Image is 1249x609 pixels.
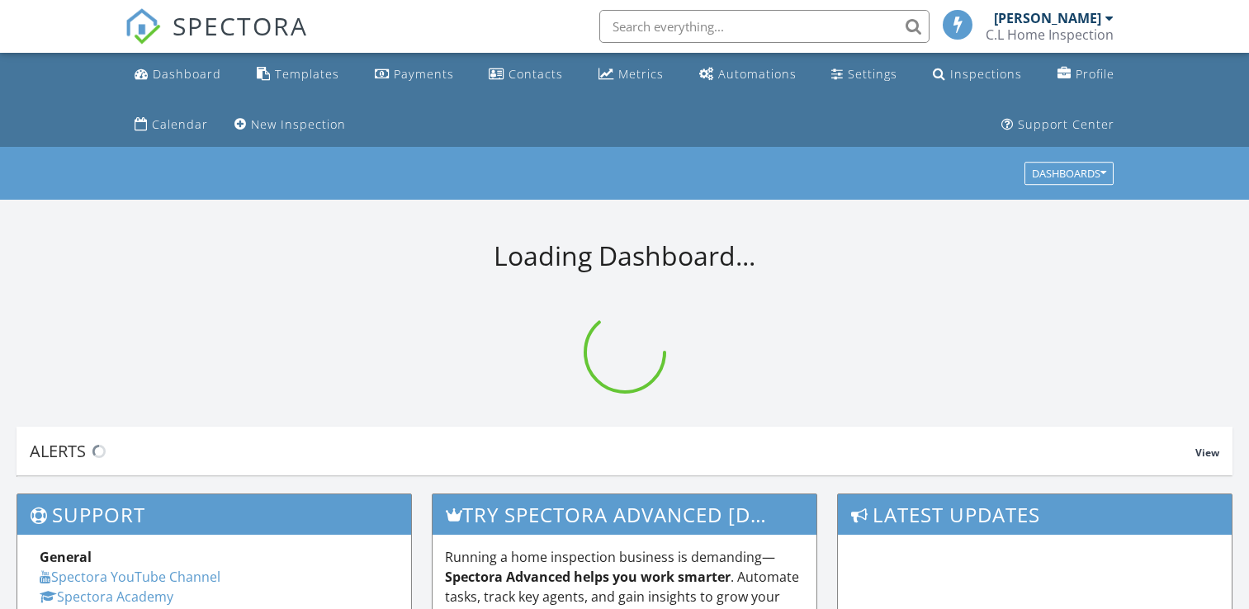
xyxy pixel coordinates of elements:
div: Automations [718,66,797,82]
div: Templates [275,66,339,82]
a: Settings [825,59,904,90]
a: Templates [250,59,346,90]
div: [PERSON_NAME] [994,10,1101,26]
img: The Best Home Inspection Software - Spectora [125,8,161,45]
div: Alerts [30,440,1195,462]
a: Payments [368,59,461,90]
strong: General [40,548,92,566]
a: Contacts [482,59,570,90]
h3: Try spectora advanced [DATE] [433,494,816,535]
div: Profile [1076,66,1114,82]
div: Calendar [152,116,208,132]
span: View [1195,446,1219,460]
a: SPECTORA [125,22,308,57]
div: Settings [848,66,897,82]
a: Spectora YouTube Channel [40,568,220,586]
a: Dashboard [128,59,228,90]
div: Metrics [618,66,664,82]
a: Metrics [592,59,670,90]
a: Company Profile [1051,59,1121,90]
a: Inspections [926,59,1029,90]
div: C.L Home Inspection [986,26,1114,43]
a: Calendar [128,110,215,140]
span: SPECTORA [173,8,308,43]
button: Dashboards [1024,163,1114,186]
strong: Spectora Advanced helps you work smarter [445,568,731,586]
a: Spectora Academy [40,588,173,606]
a: Automations (Basic) [693,59,803,90]
input: Search everything... [599,10,930,43]
div: Dashboard [153,66,221,82]
div: Dashboards [1032,168,1106,180]
div: New Inspection [251,116,346,132]
a: New Inspection [228,110,352,140]
div: Inspections [950,66,1022,82]
div: Payments [394,66,454,82]
h3: Support [17,494,411,535]
h3: Latest Updates [838,494,1232,535]
a: Support Center [995,110,1121,140]
div: Contacts [509,66,563,82]
div: Support Center [1018,116,1114,132]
